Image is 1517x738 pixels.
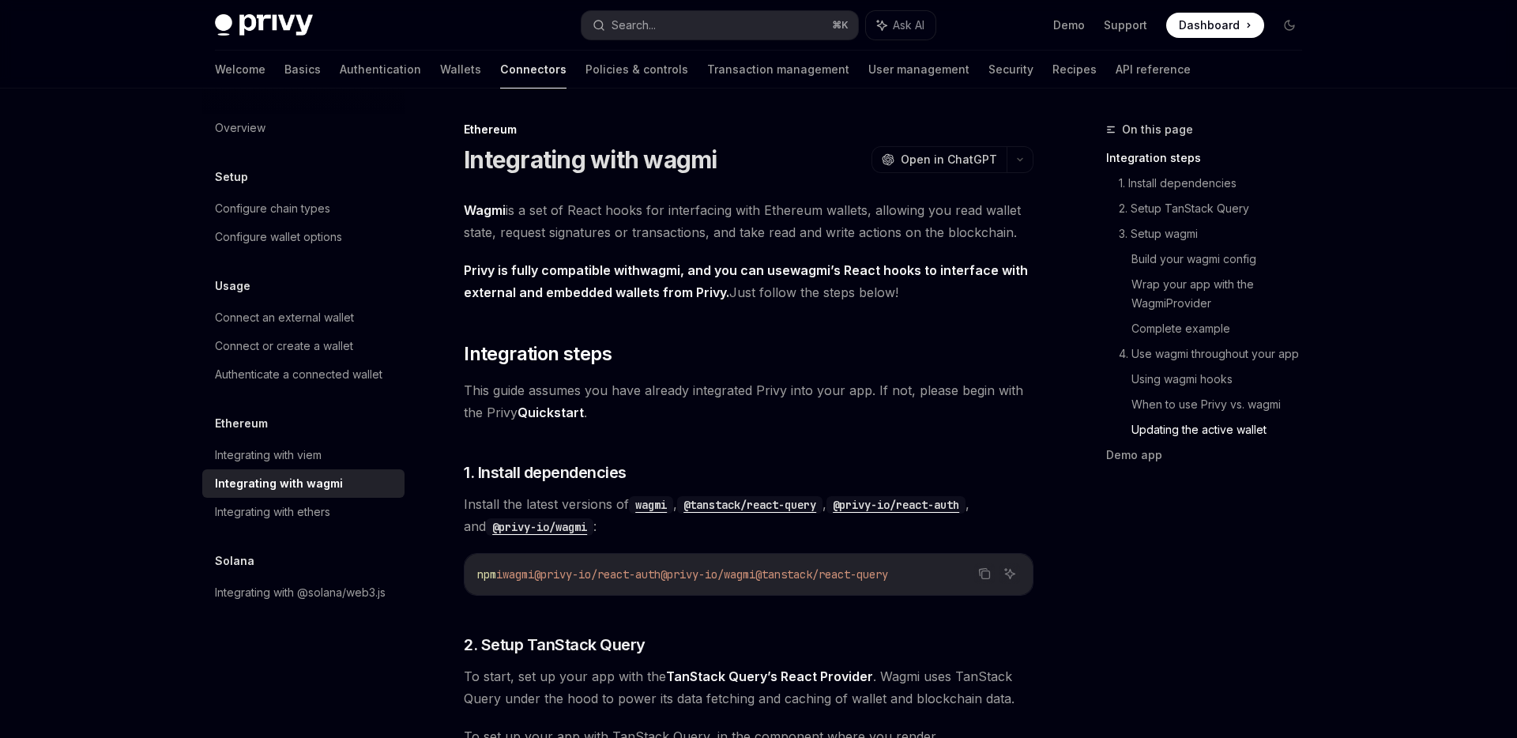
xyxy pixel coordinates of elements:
a: Using wagmi hooks [1131,367,1315,392]
a: wagmi [640,262,680,279]
a: Overview [202,114,405,142]
span: Install the latest versions of , , , and : [464,493,1033,537]
span: 2. Setup TanStack Query [464,634,646,656]
h5: Solana [215,552,254,570]
span: To start, set up your app with the . Wagmi uses TanStack Query under the hood to power its data f... [464,665,1033,710]
a: @privy-io/react-auth [826,496,966,512]
a: Recipes [1052,51,1097,88]
span: ⌘ K [832,19,849,32]
button: Ask AI [866,11,935,40]
a: Configure chain types [202,194,405,223]
a: Authentication [340,51,421,88]
span: Open in ChatGPT [901,152,997,168]
span: Dashboard [1179,17,1240,33]
a: wagmi [790,262,830,279]
span: @privy-io/wagmi [661,567,755,582]
a: Policies & controls [585,51,688,88]
div: Integrating with @solana/web3.js [215,583,386,602]
a: Demo [1053,17,1085,33]
a: Wallets [440,51,481,88]
a: Authenticate a connected wallet [202,360,405,389]
span: wagmi [503,567,534,582]
a: Wrap your app with the WagmiProvider [1131,272,1315,316]
a: Integrating with viem [202,441,405,469]
span: Integration steps [464,341,612,367]
span: @tanstack/react-query [755,567,888,582]
span: 1. Install dependencies [464,461,627,484]
a: 2. Setup TanStack Query [1119,196,1315,221]
div: Ethereum [464,122,1033,137]
a: 3. Setup wagmi [1119,221,1315,247]
a: Updating the active wallet [1131,417,1315,442]
a: Transaction management [707,51,849,88]
div: Authenticate a connected wallet [215,365,382,384]
div: Search... [612,16,656,35]
a: @privy-io/wagmi [486,518,593,534]
a: Quickstart [518,405,584,421]
a: 1. Install dependencies [1119,171,1315,196]
img: dark logo [215,14,313,36]
a: wagmi [629,496,673,512]
a: 4. Use wagmi throughout your app [1119,341,1315,367]
a: Support [1104,17,1147,33]
a: Build your wagmi config [1131,247,1315,272]
a: Configure wallet options [202,223,405,251]
h5: Ethereum [215,414,268,433]
a: Connect or create a wallet [202,332,405,360]
a: Welcome [215,51,265,88]
button: Toggle dark mode [1277,13,1302,38]
a: Security [988,51,1033,88]
a: Complete example [1131,316,1315,341]
span: i [496,567,503,582]
span: This guide assumes you have already integrated Privy into your app. If not, please begin with the... [464,379,1033,424]
a: Demo app [1106,442,1315,468]
a: Integrating with wagmi [202,469,405,498]
a: @tanstack/react-query [677,496,822,512]
code: @privy-io/react-auth [826,496,966,514]
span: On this page [1122,120,1193,139]
button: Search...⌘K [582,11,858,40]
code: @tanstack/react-query [677,496,822,514]
span: Just follow the steps below! [464,259,1033,303]
a: User management [868,51,969,88]
div: Integrating with ethers [215,503,330,521]
div: Connect or create a wallet [215,337,353,356]
a: Basics [284,51,321,88]
div: Configure chain types [215,199,330,218]
span: is a set of React hooks for interfacing with Ethereum wallets, allowing you read wallet state, re... [464,199,1033,243]
h5: Usage [215,277,250,296]
h1: Integrating with wagmi [464,145,717,174]
a: API reference [1116,51,1191,88]
span: @privy-io/react-auth [534,567,661,582]
span: Ask AI [893,17,924,33]
strong: Privy is fully compatible with , and you can use ’s React hooks to interface with external and em... [464,262,1028,300]
div: Connect an external wallet [215,308,354,327]
code: wagmi [629,496,673,514]
div: Integrating with viem [215,446,322,465]
code: @privy-io/wagmi [486,518,593,536]
button: Ask AI [999,563,1020,584]
a: Integrating with @solana/web3.js [202,578,405,607]
a: Wagmi [464,202,506,219]
div: Overview [215,119,265,137]
a: When to use Privy vs. wagmi [1131,392,1315,417]
h5: Setup [215,168,248,186]
a: Connectors [500,51,567,88]
button: Open in ChatGPT [871,146,1007,173]
a: Integrating with ethers [202,498,405,526]
a: TanStack Query’s React Provider [666,668,873,685]
a: Integration steps [1106,145,1315,171]
span: npm [477,567,496,582]
div: Integrating with wagmi [215,474,343,493]
a: Dashboard [1166,13,1264,38]
button: Copy the contents from the code block [974,563,995,584]
div: Configure wallet options [215,228,342,247]
a: Connect an external wallet [202,303,405,332]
